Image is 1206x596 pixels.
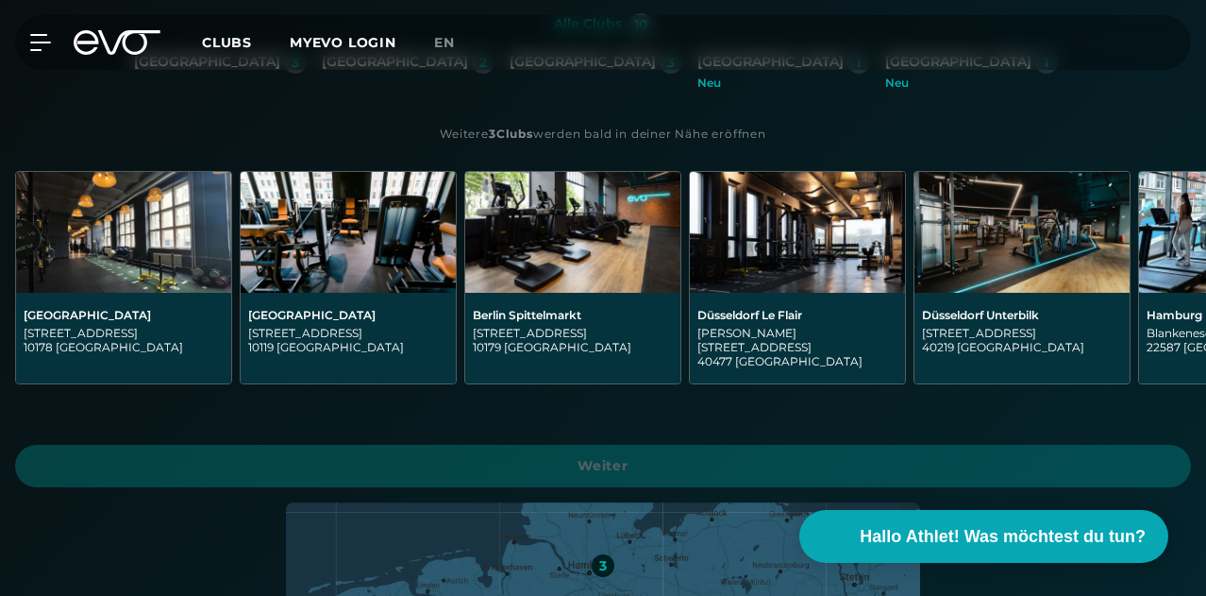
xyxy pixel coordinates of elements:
[248,326,448,354] div: [STREET_ADDRESS] 10119 [GEOGRAPHIC_DATA]
[290,34,396,51] a: MYEVO LOGIN
[38,456,1168,476] span: Weiter
[697,77,870,89] div: Neu
[496,127,533,141] strong: Clubs
[434,34,455,51] span: en
[697,308,897,322] div: Düsseldorf Le Flair
[599,559,607,572] div: 3
[860,524,1146,550] span: Hallo Athlet! Was möchtest du tun?
[241,172,456,293] img: Berlin Rosenthaler Platz
[434,32,477,54] a: en
[799,510,1168,563] button: Hallo Athlet! Was möchtest du tun?
[24,326,224,354] div: [STREET_ADDRESS] 10178 [GEOGRAPHIC_DATA]
[465,172,680,293] img: Berlin Spittelmarkt
[24,308,224,322] div: [GEOGRAPHIC_DATA]
[16,172,231,293] img: Berlin Alexanderplatz
[922,326,1122,354] div: [STREET_ADDRESS] 40219 [GEOGRAPHIC_DATA]
[697,326,897,368] div: [PERSON_NAME][STREET_ADDRESS] 40477 [GEOGRAPHIC_DATA]
[489,127,496,141] strong: 3
[202,33,290,51] a: Clubs
[885,77,1058,89] div: Neu
[914,172,1130,293] img: Düsseldorf Unterbilk
[690,172,905,293] img: Düsseldorf Le Flair
[248,308,448,322] div: [GEOGRAPHIC_DATA]
[202,34,252,51] span: Clubs
[15,445,1191,487] a: Weiter
[473,308,673,322] div: Berlin Spittelmarkt
[922,308,1122,322] div: Düsseldorf Unterbilk
[473,326,673,354] div: [STREET_ADDRESS] 10179 [GEOGRAPHIC_DATA]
